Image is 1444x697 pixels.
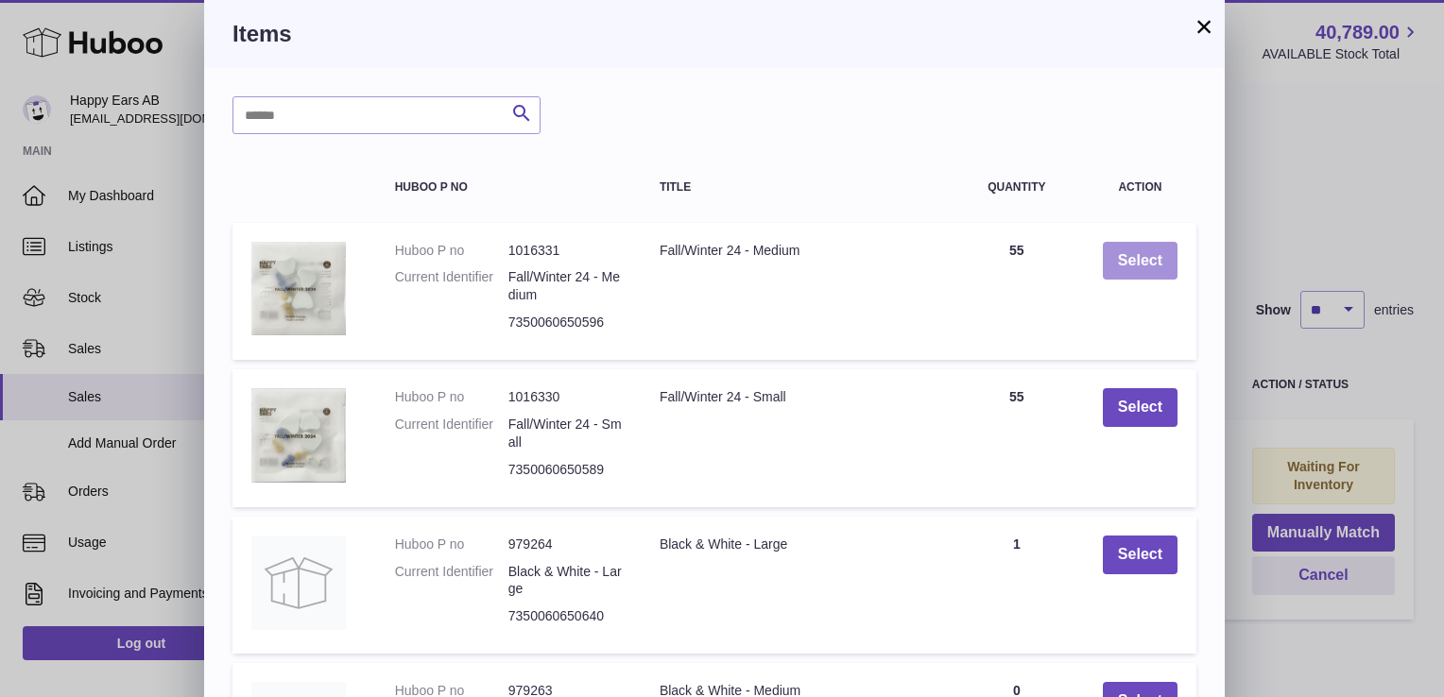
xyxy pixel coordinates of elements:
dd: 7350060650640 [508,607,622,625]
dt: Huboo P no [395,388,508,406]
dd: 7350060650596 [508,314,622,331]
h3: Items [232,19,1196,49]
img: Black & White - Large [251,535,346,630]
button: Select [1103,535,1178,574]
td: 55 [950,223,1084,361]
div: Black & White - Large [660,535,931,553]
dd: 979264 [508,535,622,553]
th: Quantity [950,162,1084,212]
button: Select [1103,242,1178,280]
div: Fall/Winter 24 - Small [660,388,931,406]
td: 55 [950,369,1084,507]
button: Select [1103,388,1178,427]
img: Fall/Winter 24 - Small [251,388,346,483]
dt: Huboo P no [395,535,508,553]
button: × [1193,15,1215,38]
dd: 1016330 [508,388,622,406]
dt: Huboo P no [395,242,508,260]
dd: Fall/Winter 24 - Small [508,416,622,451]
th: Huboo P no [376,162,641,212]
th: Action [1084,162,1196,212]
dd: 7350060650589 [508,461,622,479]
dt: Current Identifier [395,563,508,599]
th: Title [641,162,950,212]
dt: Current Identifier [395,416,508,451]
dd: 1016331 [508,242,622,260]
div: Fall/Winter 24 - Medium [660,242,931,260]
dd: Fall/Winter 24 - Medium [508,268,622,304]
td: 1 [950,517,1084,654]
dt: Current Identifier [395,268,508,304]
dd: Black & White - Large [508,563,622,599]
img: Fall/Winter 24 - Medium [251,242,346,336]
